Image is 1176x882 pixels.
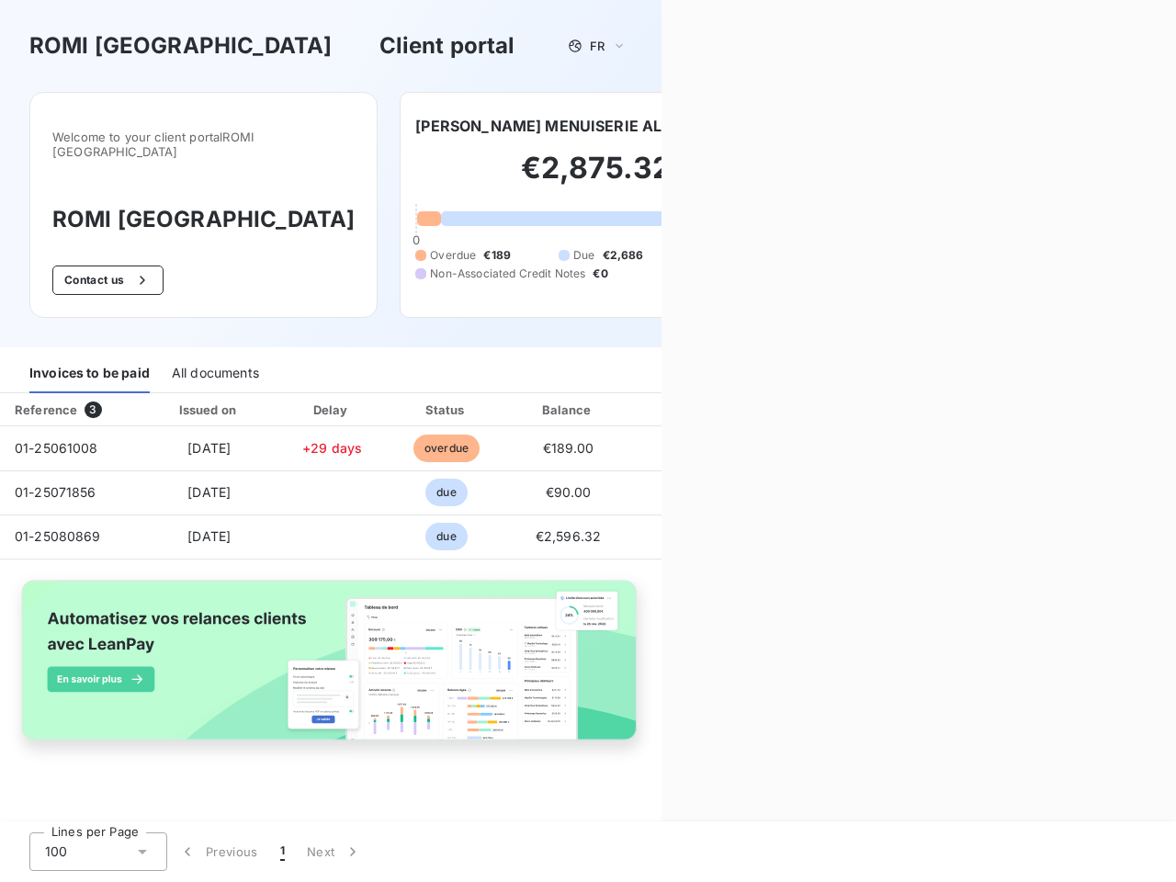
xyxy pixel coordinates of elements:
[430,266,585,282] span: Non-Associated Credit Notes
[52,203,355,236] h3: ROMI [GEOGRAPHIC_DATA]
[172,355,259,393] div: All documents
[636,401,729,419] div: PDF
[425,479,467,506] span: due
[187,440,231,456] span: [DATE]
[392,401,502,419] div: Status
[546,484,592,500] span: €90.00
[187,528,231,544] span: [DATE]
[430,247,476,264] span: Overdue
[593,266,607,282] span: €0
[15,484,96,500] span: 01-25071856
[379,29,515,62] h3: Client portal
[85,401,101,418] span: 3
[45,842,67,861] span: 100
[280,842,285,861] span: 1
[413,435,480,462] span: overdue
[603,247,644,264] span: €2,686
[590,39,605,53] span: FR
[280,401,385,419] div: Delay
[52,266,164,295] button: Contact us
[415,150,775,205] h2: €2,875.32
[15,440,98,456] span: 01-25061008
[483,247,511,264] span: €189
[52,130,355,159] span: Welcome to your client portal ROMI [GEOGRAPHIC_DATA]
[7,571,654,767] img: banner
[425,523,467,550] span: due
[302,440,362,456] span: +29 days
[167,832,269,871] button: Previous
[296,832,373,871] button: Next
[415,115,775,137] h6: [PERSON_NAME] MENUISERIE ALUMINIUM SARL
[29,355,150,393] div: Invoices to be paid
[187,484,231,500] span: [DATE]
[543,440,594,456] span: €189.00
[536,528,601,544] span: €2,596.32
[15,402,77,417] div: Reference
[15,528,101,544] span: 01-25080869
[29,29,332,62] h3: ROMI [GEOGRAPHIC_DATA]
[413,232,420,247] span: 0
[146,401,273,419] div: Issued on
[509,401,628,419] div: Balance
[269,832,296,871] button: 1
[573,247,594,264] span: Due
